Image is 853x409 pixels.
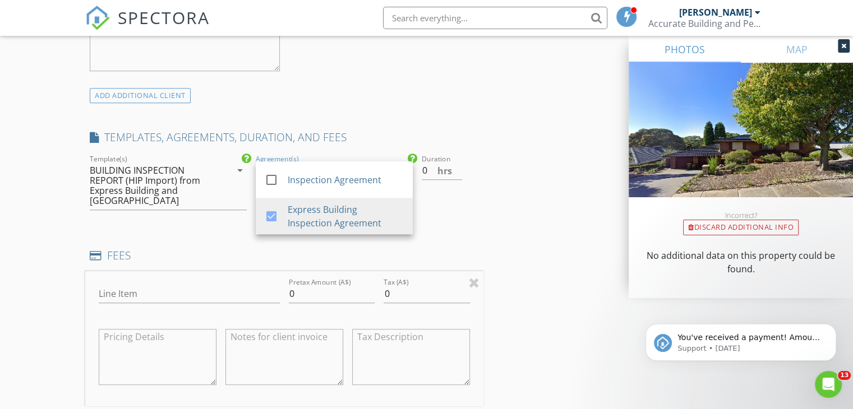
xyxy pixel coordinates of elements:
div: [PERSON_NAME] [679,7,752,18]
div: Inspection Agreement [288,173,404,187]
div: Accurate Building and Pest inspections [648,18,760,29]
p: No additional data on this property could be found. [642,249,840,276]
iframe: Intercom notifications message [629,300,853,379]
div: Incorrect? [629,211,853,220]
a: PHOTOS [629,36,741,63]
iframe: Intercom live chat [815,371,842,398]
span: SPECTORA [118,6,210,29]
i: arrow_drop_down [233,164,247,177]
img: streetview [629,63,853,224]
a: MAP [741,36,853,63]
div: BUILDING INSPECTION REPORT (HIP Import) from Express Building and [GEOGRAPHIC_DATA] [90,165,217,206]
div: Discard Additional info [683,220,799,235]
div: Express Building Inspection Agreement [288,203,404,230]
h4: FEES [90,248,479,263]
div: ADD ADDITIONAL client [90,88,191,103]
a: SPECTORA [85,15,210,39]
h4: TEMPLATES, AGREEMENTS, DURATION, AND FEES [90,130,479,145]
img: The Best Home Inspection Software - Spectora [85,6,110,30]
span: 13 [838,371,851,380]
span: hrs [437,166,452,175]
input: 0.0 [422,161,462,180]
input: Search everything... [383,7,607,29]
